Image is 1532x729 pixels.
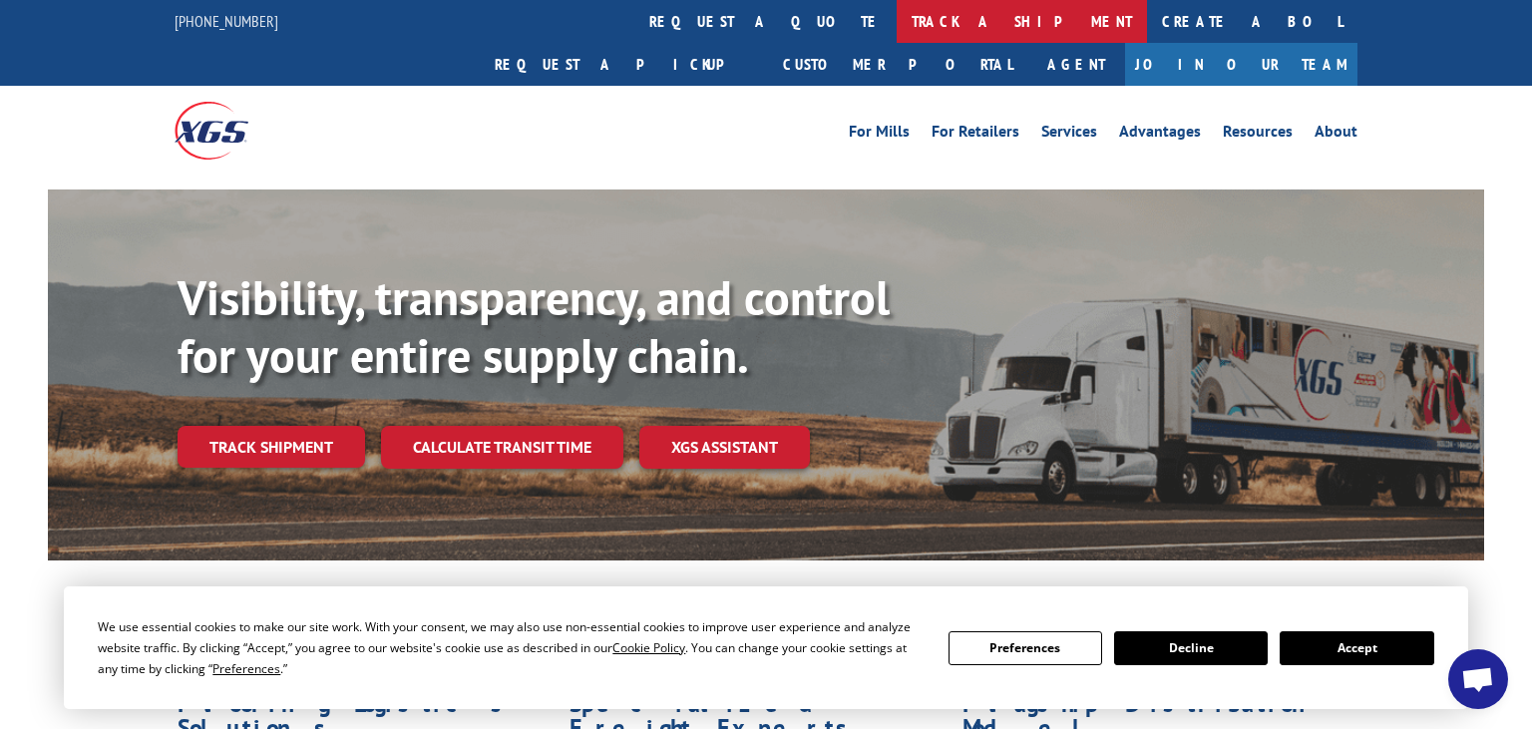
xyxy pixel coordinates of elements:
[849,124,910,146] a: For Mills
[1119,124,1201,146] a: Advantages
[768,43,1027,86] a: Customer Portal
[178,426,365,468] a: Track shipment
[1027,43,1125,86] a: Agent
[98,616,924,679] div: We use essential cookies to make our site work. With your consent, we may also use non-essential ...
[1223,124,1293,146] a: Resources
[639,426,810,469] a: XGS ASSISTANT
[1448,649,1508,709] div: Open chat
[212,660,280,677] span: Preferences
[381,426,623,469] a: Calculate transit time
[949,631,1102,665] button: Preferences
[64,586,1468,709] div: Cookie Consent Prompt
[178,266,890,386] b: Visibility, transparency, and control for your entire supply chain.
[175,11,278,31] a: [PHONE_NUMBER]
[1125,43,1357,86] a: Join Our Team
[480,43,768,86] a: Request a pickup
[1114,631,1268,665] button: Decline
[1280,631,1433,665] button: Accept
[612,639,685,656] span: Cookie Policy
[932,124,1019,146] a: For Retailers
[1041,124,1097,146] a: Services
[1315,124,1357,146] a: About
